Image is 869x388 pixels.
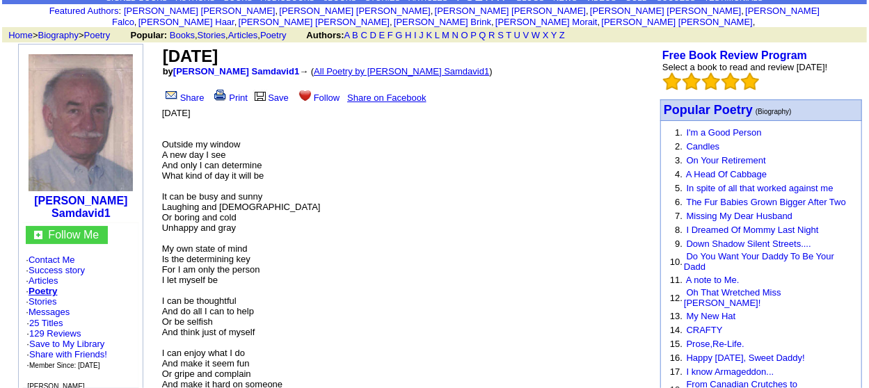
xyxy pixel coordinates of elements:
font: i [494,19,495,26]
a: Share [163,92,205,103]
a: Z [559,30,565,40]
a: [PERSON_NAME] Falco [112,6,820,27]
font: 13. [670,311,683,321]
a: X [543,30,549,40]
a: [PERSON_NAME] Morait [495,17,598,27]
a: Popular Poetry [664,104,753,116]
a: Down Shadow Silent Streets.... [687,239,811,249]
a: G [395,30,402,40]
a: All Poetry by [PERSON_NAME] Samdavid1 [314,66,489,76]
img: library.gif [253,90,268,101]
font: 9. [675,239,683,249]
font: 11. [670,275,683,285]
a: [PERSON_NAME] Haar [138,17,234,27]
a: N [452,30,459,40]
a: K [426,30,433,40]
a: S [497,30,504,40]
font: i [744,8,745,15]
a: D [370,30,376,40]
font: Select a book to read and review [DATE]! [662,62,828,72]
font: 2. [675,141,683,152]
a: My New Hat [687,311,736,321]
font: 15. [670,339,683,349]
a: Success story [29,265,85,275]
font: Member Since: [DATE] [29,362,100,369]
a: P [471,30,477,40]
a: Biography [38,30,79,40]
font: → ( ) [299,66,492,76]
a: U [514,30,520,40]
font: 10. [670,257,683,267]
a: Candles [687,141,720,152]
font: Popular Poetry [664,103,753,117]
img: bigemptystars.png [702,72,720,90]
a: Stories [29,296,56,307]
a: The Fur Babies Grown Bigger After Two [686,197,846,207]
font: 17. [670,366,683,377]
a: [PERSON_NAME] [PERSON_NAME] [590,6,741,16]
font: > > [3,30,128,40]
a: Missing My Dear Husband [687,211,792,221]
img: bigemptystars.png [683,72,701,90]
a: Poetry [260,30,287,40]
a: I'm a Good Person [687,127,762,138]
font: i [237,19,238,26]
font: · · · · · [26,254,136,371]
a: Print [212,92,248,103]
font: i [392,19,394,26]
font: i [600,19,601,26]
img: bigemptystars.png [663,72,681,90]
a: [PERSON_NAME] Samdavid1 [173,66,299,76]
a: B [352,30,358,40]
a: W [532,30,540,40]
font: 12. [670,293,683,303]
a: [PERSON_NAME] Samdavid1 [34,195,127,219]
a: Articles [29,275,58,286]
a: H [405,30,411,40]
b: Free Book Review Program [662,49,807,61]
a: Messages [29,307,70,317]
font: 14. [670,325,683,335]
font: : [49,6,121,16]
font: i [137,19,138,26]
font: 1. [675,127,683,138]
a: Y [551,30,557,40]
font: · · [26,318,107,370]
a: I know Armageddon... [687,366,774,377]
a: R [488,30,495,40]
a: O [461,30,468,40]
a: Q [479,30,486,40]
a: A note to Me. [686,275,740,285]
a: I Dreamed Of Mommy Last Night [687,225,819,235]
a: 129 Reviews [29,328,81,339]
font: 8. [675,225,683,235]
a: On Your Retirement [687,155,766,165]
a: Follow Me [48,229,99,241]
a: F [388,30,393,40]
a: CRAFTY [687,325,723,335]
font: 6. [675,197,683,207]
font: i [433,8,434,15]
a: Share on Facebook [347,92,426,103]
a: Stories [198,30,225,40]
a: A [344,30,350,40]
a: Articles [228,30,258,40]
a: [PERSON_NAME] [PERSON_NAME] [279,6,430,16]
a: Poetry [29,286,57,296]
a: Oh That Wretched Miss [PERSON_NAME]! [684,287,781,308]
a: I [414,30,417,40]
a: Save [253,92,289,103]
a: Books [170,30,195,40]
a: Poetry [84,30,111,40]
a: 25 Titles [29,318,63,328]
a: L [435,30,440,40]
font: , , , , , , , , , , [112,6,820,27]
a: [PERSON_NAME] [PERSON_NAME] [435,6,586,16]
font: · · · [26,339,107,370]
font: by [163,66,300,76]
font: · [26,307,70,317]
font: 5. [675,183,683,193]
a: [PERSON_NAME] [PERSON_NAME] [124,6,275,16]
a: [PERSON_NAME] [PERSON_NAME] [602,17,753,27]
